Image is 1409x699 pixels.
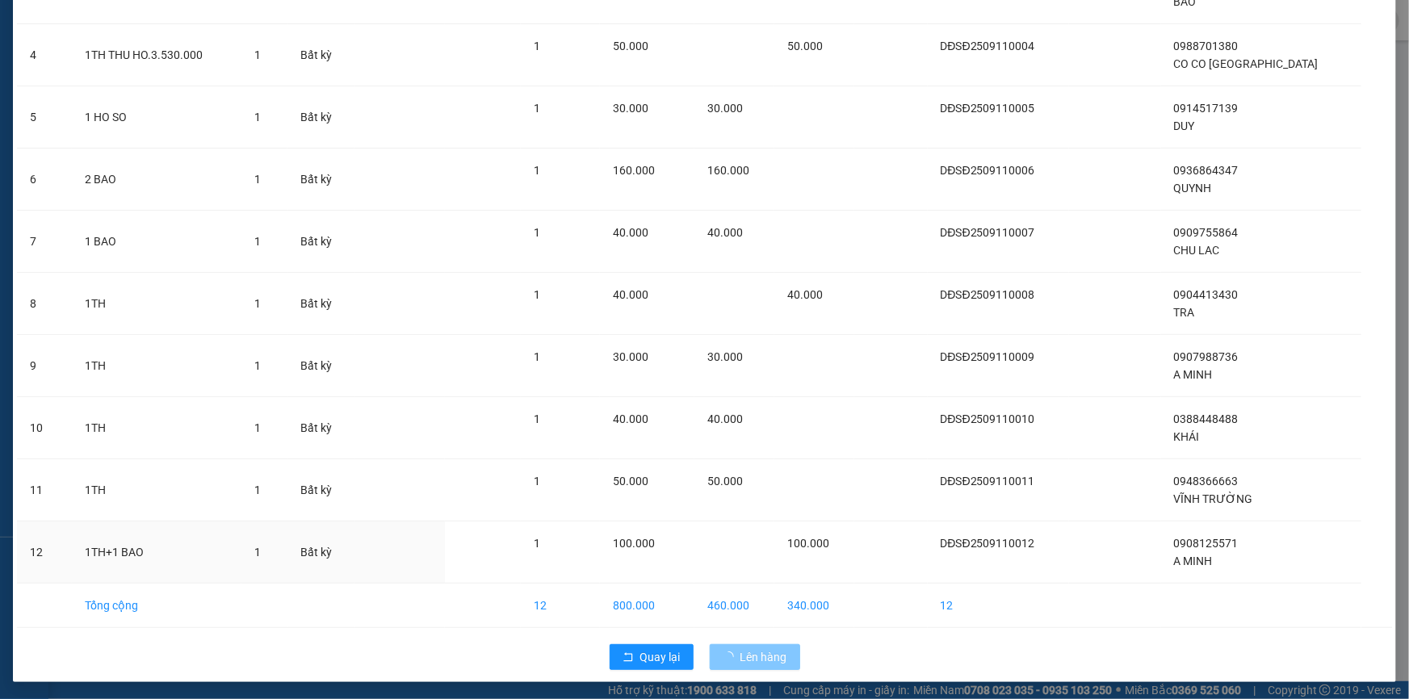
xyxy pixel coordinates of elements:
[17,86,72,149] td: 5
[941,102,1035,115] span: DĐSĐ2509110005
[287,211,355,273] td: Bất kỳ
[521,584,600,628] td: 12
[72,149,241,211] td: 2 BAO
[534,537,540,550] span: 1
[287,273,355,335] td: Bất kỳ
[1174,164,1239,177] span: 0936864347
[707,412,743,425] span: 40.000
[740,648,787,666] span: Lên hàng
[287,521,355,584] td: Bất kỳ
[72,335,241,397] td: 1TH
[613,537,655,550] span: 100.000
[1174,226,1239,239] span: 0909755864
[17,211,72,273] td: 7
[287,24,355,86] td: Bất kỳ
[287,335,355,397] td: Bất kỳ
[534,226,540,239] span: 1
[1174,182,1212,195] span: QUYNH
[1174,475,1239,488] span: 0948366663
[534,102,540,115] span: 1
[1174,102,1239,115] span: 0914517139
[723,651,740,663] span: loading
[613,102,648,115] span: 30.000
[287,459,355,521] td: Bất kỳ
[534,412,540,425] span: 1
[613,288,648,301] span: 40.000
[254,359,261,372] span: 1
[254,235,261,248] span: 1
[254,483,261,496] span: 1
[72,459,241,521] td: 1TH
[72,24,241,86] td: 1TH THU HO.3.530.000
[613,164,655,177] span: 160.000
[17,335,72,397] td: 9
[1174,492,1253,505] span: VĨNH TRƯỜNG
[534,40,540,52] span: 1
[287,397,355,459] td: Bất kỳ
[707,164,749,177] span: 160.000
[710,644,800,670] button: Lên hàng
[707,350,743,363] span: 30.000
[613,350,648,363] span: 30.000
[1174,244,1220,257] span: CHU LAC
[941,537,1035,550] span: DĐSĐ2509110012
[1174,537,1239,550] span: 0908125571
[72,584,241,628] td: Tổng cộng
[254,173,261,186] span: 1
[254,297,261,310] span: 1
[72,211,241,273] td: 1 BAO
[254,546,261,559] span: 1
[1174,368,1213,381] span: A MINH
[1174,430,1200,443] span: KHÁI
[941,164,1035,177] span: DĐSĐ2509110006
[787,288,823,301] span: 40.000
[17,273,72,335] td: 8
[613,226,648,239] span: 40.000
[1174,555,1213,567] span: A MINH
[72,86,241,149] td: 1 HO SO
[600,584,694,628] td: 800.000
[640,648,681,666] span: Quay lại
[787,537,829,550] span: 100.000
[17,521,72,584] td: 12
[928,584,1070,628] td: 12
[613,475,648,488] span: 50.000
[17,149,72,211] td: 6
[17,24,72,86] td: 4
[534,164,540,177] span: 1
[72,521,241,584] td: 1TH+1 BAO
[17,397,72,459] td: 10
[941,40,1035,52] span: DĐSĐ2509110004
[1174,288,1239,301] span: 0904413430
[1174,412,1239,425] span: 0388448488
[941,412,1035,425] span: DĐSĐ2509110010
[534,475,540,488] span: 1
[1174,350,1239,363] span: 0907988736
[1174,40,1239,52] span: 0988701380
[707,475,743,488] span: 50.000
[254,111,261,123] span: 1
[787,40,823,52] span: 50.000
[534,288,540,301] span: 1
[287,86,355,149] td: Bất kỳ
[941,350,1035,363] span: DĐSĐ2509110009
[694,584,774,628] td: 460.000
[254,421,261,434] span: 1
[941,226,1035,239] span: DĐSĐ2509110007
[254,48,261,61] span: 1
[774,584,854,628] td: 340.000
[623,651,634,664] span: rollback
[1174,119,1195,132] span: DUY
[1174,57,1319,70] span: CO CO [GEOGRAPHIC_DATA]
[613,40,648,52] span: 50.000
[17,459,72,521] td: 11
[72,273,241,335] td: 1TH
[287,149,355,211] td: Bất kỳ
[707,226,743,239] span: 40.000
[707,102,743,115] span: 30.000
[534,350,540,363] span: 1
[72,397,241,459] td: 1TH
[1174,306,1195,319] span: TRA
[610,644,694,670] button: rollbackQuay lại
[941,475,1035,488] span: DĐSĐ2509110011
